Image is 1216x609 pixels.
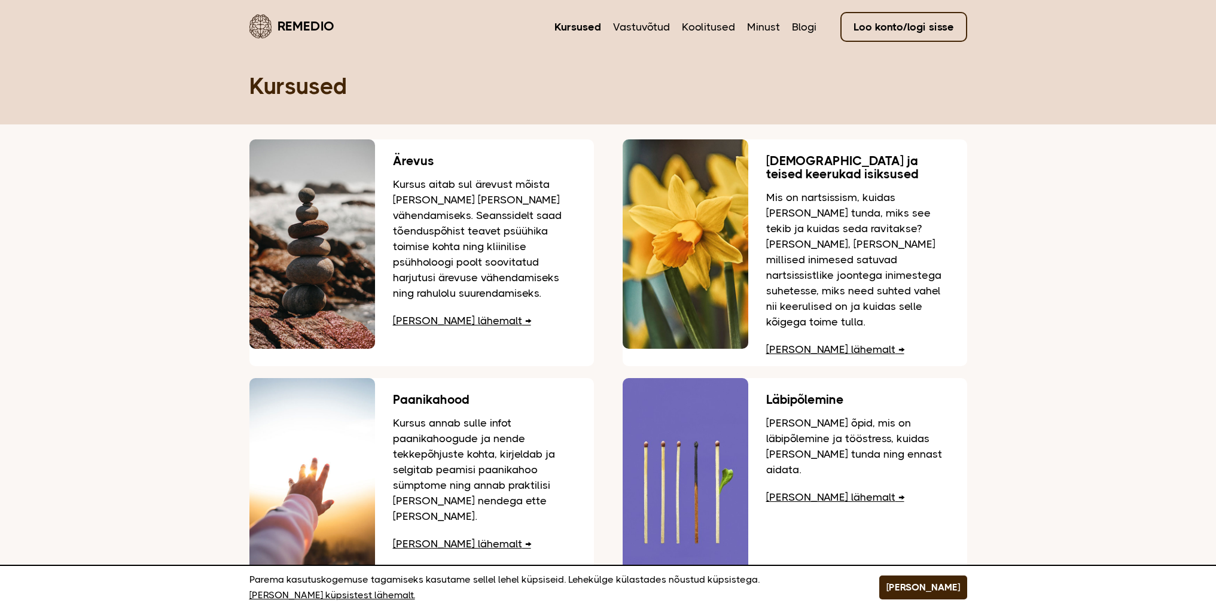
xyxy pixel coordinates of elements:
h3: [DEMOGRAPHIC_DATA] ja teised keerukad isiksused [766,154,949,181]
h3: Paanikahood [393,393,576,406]
img: Viis tikku, üks põlenud [623,378,748,587]
h1: Kursused [249,72,967,101]
a: Blogi [792,19,816,35]
p: Parema kasutuskogemuse tagamiseks kasutame sellel lehel küpsiseid. Lehekülge külastades nõustud k... [249,572,849,603]
a: Kursused [554,19,601,35]
p: [PERSON_NAME] õpid, mis on läbipõlemine ja tööstress, kuidas [PERSON_NAME] tunda ning ennast aidata. [766,415,949,477]
img: Remedio logo [249,14,272,38]
a: Remedio [249,12,334,40]
button: [PERSON_NAME] [879,575,967,599]
a: Minust [747,19,780,35]
img: Rannas teineteise peale hoolikalt laotud kivid, mis hoiavad tasakaalu [249,139,375,349]
a: [PERSON_NAME] lähemalt [393,538,531,550]
a: [PERSON_NAME] lähemalt [393,315,531,327]
img: Käsi suunatud loojuva päikse suunas [249,378,375,587]
img: Nartsissid [623,139,748,349]
a: Koolitused [682,19,735,35]
p: Mis on nartsissism, kuidas [PERSON_NAME] tunda, miks see tekib ja kuidas seda ravitakse? [PERSON_... [766,190,949,330]
p: Kursus aitab sul ärevust mõista [PERSON_NAME] [PERSON_NAME] vähendamiseks. Seanssidelt saad tõend... [393,176,576,301]
a: [PERSON_NAME] lähemalt [766,491,904,503]
a: [PERSON_NAME] lähemalt [766,343,904,355]
a: Vastuvõtud [613,19,670,35]
p: Kursus annab sulle infot paanikahoogude ja nende tekkepõhjuste kohta, kirjeldab ja selgitab peami... [393,415,576,524]
h3: Läbipõlemine [766,393,949,406]
h3: Ärevus [393,154,576,168]
a: Loo konto/logi sisse [840,12,967,42]
a: [PERSON_NAME] küpsistest lähemalt. [249,587,415,603]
